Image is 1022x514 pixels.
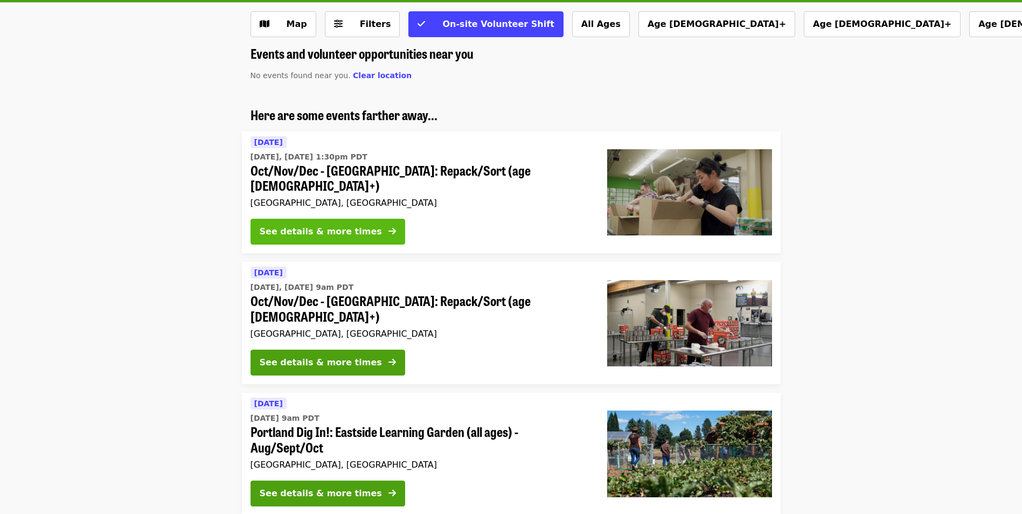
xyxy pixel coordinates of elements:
button: Show map view [251,11,316,37]
i: arrow-right icon [388,357,396,367]
img: Portland Dig In!: Eastside Learning Garden (all ages) - Aug/Sept/Oct organized by Oregon Food Bank [607,411,772,497]
span: On-site Volunteer Shift [442,19,554,29]
span: [DATE] [254,399,283,408]
button: Age [DEMOGRAPHIC_DATA]+ [638,11,795,37]
button: Clear location [353,70,412,81]
a: See details for "Oct/Nov/Dec - Portland: Repack/Sort (age 8+)" [242,131,781,254]
button: Age [DEMOGRAPHIC_DATA]+ [804,11,961,37]
button: See details & more times [251,481,405,506]
span: [DATE] [254,268,283,277]
div: See details & more times [260,356,382,369]
div: [GEOGRAPHIC_DATA], [GEOGRAPHIC_DATA] [251,329,590,339]
button: All Ages [572,11,630,37]
img: Oct/Nov/Dec - Portland: Repack/Sort (age 8+) organized by Oregon Food Bank [607,149,772,235]
button: On-site Volunteer Shift [408,11,563,37]
button: See details & more times [251,350,405,376]
div: [GEOGRAPHIC_DATA], [GEOGRAPHIC_DATA] [251,198,590,208]
span: Oct/Nov/Dec - [GEOGRAPHIC_DATA]: Repack/Sort (age [DEMOGRAPHIC_DATA]+) [251,163,590,194]
span: Oct/Nov/Dec - [GEOGRAPHIC_DATA]: Repack/Sort (age [DEMOGRAPHIC_DATA]+) [251,293,590,324]
div: See details & more times [260,487,382,500]
a: See details for "Oct/Nov/Dec - Portland: Repack/Sort (age 16+)" [242,262,781,384]
span: Filters [360,19,391,29]
time: [DATE], [DATE] 9am PDT [251,282,354,293]
i: check icon [418,19,425,29]
i: sliders-h icon [334,19,343,29]
span: Clear location [353,71,412,80]
span: Map [287,19,307,29]
button: See details & more times [251,219,405,245]
time: [DATE], [DATE] 1:30pm PDT [251,151,367,163]
button: Filters (0 selected) [325,11,400,37]
span: Events and volunteer opportunities near you [251,44,474,62]
i: arrow-right icon [388,226,396,237]
div: See details & more times [260,225,382,238]
span: No events found near you. [251,71,351,80]
time: [DATE] 9am PDT [251,413,319,424]
i: map icon [260,19,269,29]
span: Portland Dig In!: Eastside Learning Garden (all ages) - Aug/Sept/Oct [251,424,590,455]
span: Here are some events farther away... [251,105,437,124]
span: [DATE] [254,138,283,147]
img: Oct/Nov/Dec - Portland: Repack/Sort (age 16+) organized by Oregon Food Bank [607,280,772,366]
i: arrow-right icon [388,488,396,498]
div: [GEOGRAPHIC_DATA], [GEOGRAPHIC_DATA] [251,460,590,470]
